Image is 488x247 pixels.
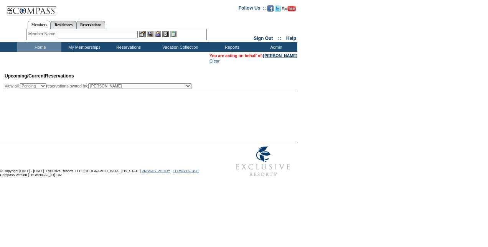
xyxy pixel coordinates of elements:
img: Become our fan on Facebook [267,5,274,12]
td: Reports [209,42,253,52]
span: Upcoming/Current [5,73,45,79]
td: Home [17,42,61,52]
td: Reservations [106,42,150,52]
img: View [147,31,153,37]
div: Member Name: [28,31,58,37]
td: Follow Us :: [239,5,266,14]
img: Reservations [162,31,169,37]
img: b_edit.gif [139,31,146,37]
img: Exclusive Resorts [229,142,297,181]
a: Subscribe to our YouTube Channel [282,8,296,12]
img: Subscribe to our YouTube Channel [282,6,296,12]
a: [PERSON_NAME] [263,53,297,58]
a: Become our fan on Facebook [267,8,274,12]
img: Impersonate [155,31,161,37]
img: b_calculator.gif [170,31,176,37]
a: Reservations [76,21,105,29]
a: PRIVACY POLICY [142,169,170,173]
span: :: [278,36,281,41]
a: Members [28,21,51,29]
a: TERMS OF USE [173,169,199,173]
span: You are acting on behalf of: [209,53,297,58]
td: My Memberships [61,42,106,52]
img: Follow us on Twitter [275,5,281,12]
span: Reservations [5,73,74,79]
a: Residences [51,21,76,29]
div: View all: reservations owned by: [5,83,195,89]
a: Follow us on Twitter [275,8,281,12]
td: Vacation Collection [150,42,209,52]
td: Admin [253,42,297,52]
a: Clear [209,59,219,63]
a: Help [286,36,296,41]
a: Sign Out [254,36,273,41]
